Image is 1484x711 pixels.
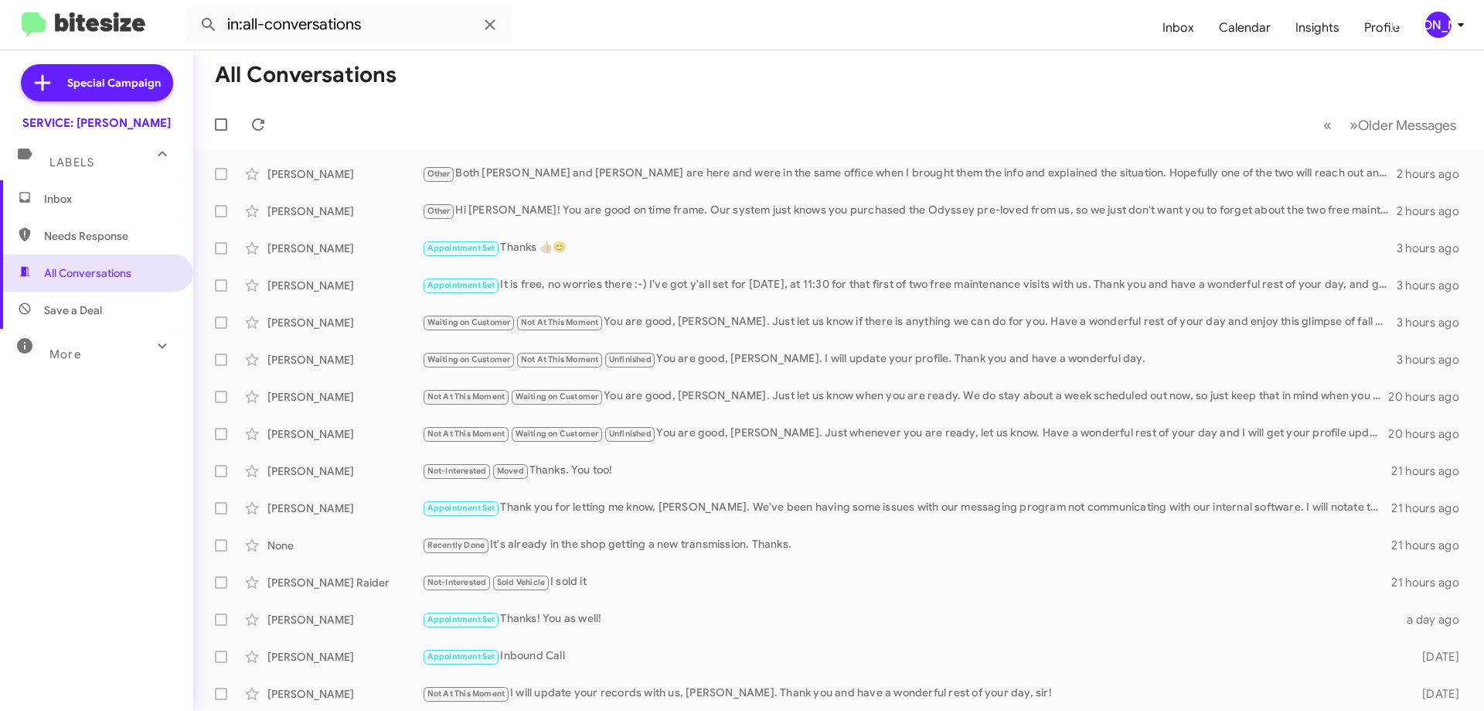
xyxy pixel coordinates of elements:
[267,389,422,405] div: [PERSON_NAME]
[1397,278,1472,293] div: 3 hours ago
[422,313,1397,331] div: You are good, [PERSON_NAME]. Just let us know if there is anything we can do for you. Have a wond...
[427,206,451,216] span: Other
[521,354,599,364] span: Not At This Moment
[267,575,422,590] div: [PERSON_NAME] Raider
[187,6,512,43] input: Search
[422,648,1397,665] div: Inbound Call
[1397,166,1472,182] div: 2 hours ago
[427,540,485,550] span: Recently Done
[267,649,422,665] div: [PERSON_NAME]
[497,466,524,476] span: Moved
[267,278,422,293] div: [PERSON_NAME]
[609,429,652,439] span: Unfinished
[267,463,422,479] div: [PERSON_NAME]
[49,347,81,361] span: More
[422,350,1397,368] div: You are good, [PERSON_NAME]. I will update your profile. Thank you and have a wonderful day.
[427,614,495,624] span: Appointment Set
[427,391,505,402] span: Not At This Moment
[1397,612,1472,627] div: a day ago
[1350,115,1358,135] span: »
[267,315,422,330] div: [PERSON_NAME]
[497,577,545,587] span: Sold Vehicle
[521,317,599,327] span: Not At This Moment
[267,686,422,702] div: [PERSON_NAME]
[427,429,505,439] span: Not At This Moment
[1315,109,1465,141] nav: Page navigation example
[1397,649,1472,665] div: [DATE]
[1397,352,1472,367] div: 3 hours ago
[422,239,1397,257] div: Thanks 👍🏼😊
[267,203,422,219] div: [PERSON_NAME]
[427,651,495,661] span: Appointment Set
[422,202,1397,220] div: Hi [PERSON_NAME]! You are good on time frame. Our system just knows you purchased the Odyssey pre...
[267,501,422,516] div: [PERSON_NAME]
[1150,5,1207,50] a: Inbox
[44,228,175,244] span: Needs Response
[427,503,495,513] span: Appointment Set
[267,538,422,553] div: None
[1397,241,1472,256] div: 3 hours ago
[422,462,1391,480] div: Thanks. You too!
[427,169,451,179] span: Other
[1352,5,1412,50] a: Profile
[422,388,1388,405] div: You are good, [PERSON_NAME]. Just let us know when you are ready. We do stay about a week schedul...
[427,689,505,699] span: Not At This Moment
[1283,5,1352,50] a: Insights
[1314,109,1341,141] button: Previous
[422,536,1391,554] div: It's already in the shop getting a new transmission. Thanks.
[422,573,1391,591] div: I sold it
[1391,501,1472,516] div: 21 hours ago
[1207,5,1283,50] a: Calendar
[427,243,495,253] span: Appointment Set
[427,280,495,290] span: Appointment Set
[1397,686,1472,702] div: [DATE]
[1323,115,1332,135] span: «
[1388,389,1472,405] div: 20 hours ago
[1340,109,1465,141] button: Next
[1397,203,1472,219] div: 2 hours ago
[516,429,599,439] span: Waiting on Customer
[44,303,102,318] span: Save a Deal
[1425,12,1452,38] div: [PERSON_NAME]
[44,265,131,281] span: All Conversations
[1391,538,1472,553] div: 21 hours ago
[422,276,1397,294] div: It is free, no worries there :-) I've got y'all set for [DATE], at 11:30 for that first of two fr...
[427,354,511,364] span: Waiting on Customer
[1391,463,1472,479] div: 21 hours ago
[21,64,173,101] a: Special Campaign
[427,577,487,587] span: Not-Interested
[215,63,397,87] h1: All Conversations
[1397,315,1472,330] div: 3 hours ago
[1388,426,1472,442] div: 20 hours ago
[1391,575,1472,590] div: 21 hours ago
[422,685,1397,702] div: I will update your records with us, [PERSON_NAME]. Thank you and have a wonderful rest of your da...
[44,191,175,207] span: Inbox
[267,426,422,442] div: [PERSON_NAME]
[427,317,511,327] span: Waiting on Customer
[516,391,599,402] span: Waiting on Customer
[422,610,1397,628] div: Thanks! You as well!
[422,425,1388,443] div: You are good, [PERSON_NAME]. Just whenever you are ready, let us know. Have a wonderful rest of y...
[267,241,422,256] div: [PERSON_NAME]
[22,115,171,131] div: SERVICE: [PERSON_NAME]
[422,499,1391,517] div: Thank you for letting me know, [PERSON_NAME]. We've been having some issues with our messaging pr...
[267,166,422,182] div: [PERSON_NAME]
[609,354,652,364] span: Unfinished
[267,612,422,627] div: [PERSON_NAME]
[422,165,1397,183] div: Both [PERSON_NAME] and [PERSON_NAME] are here and were in the same office when I brought them the...
[49,156,94,169] span: Labels
[267,352,422,367] div: [PERSON_NAME]
[1358,117,1456,134] span: Older Messages
[1412,12,1467,38] button: [PERSON_NAME]
[427,466,487,476] span: Not-Interested
[67,75,161,91] span: Special Campaign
